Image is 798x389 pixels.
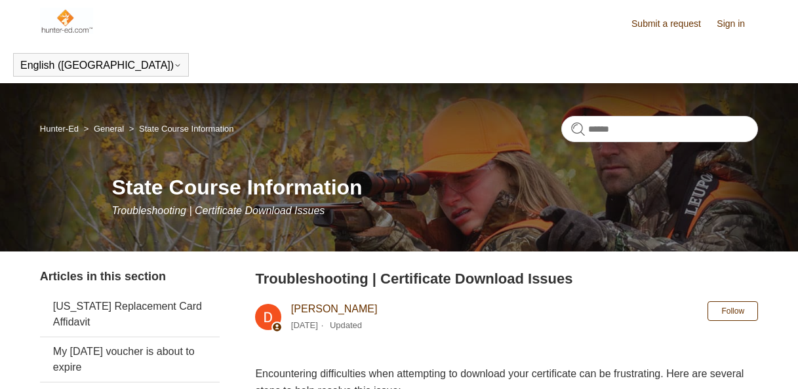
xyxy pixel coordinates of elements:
[631,17,714,31] a: Submit a request
[81,124,127,134] li: General
[40,124,79,134] a: Hunter-Ed
[561,116,758,142] input: Search
[111,205,325,216] span: Troubleshooting | Certificate Download Issues
[20,60,182,71] button: English ([GEOGRAPHIC_DATA])
[330,320,362,330] li: Updated
[94,124,124,134] a: General
[291,303,378,314] a: [PERSON_NAME]
[255,268,758,289] h2: Troubleshooting | Certificate Download Issues
[40,292,220,337] a: [US_STATE] Replacement Card Affidavit
[764,355,798,389] div: Live chat
[40,124,81,134] li: Hunter-Ed
[717,17,758,31] a: Sign in
[40,270,166,283] span: Articles in this section
[291,320,318,330] time: 03/04/2024, 10:07
[111,172,758,203] h1: State Course Information
[708,301,758,321] button: Follow Article
[40,337,220,382] a: My [DATE] voucher is about to expire
[127,124,234,134] li: State Course Information
[139,124,234,134] a: State Course Information
[40,8,93,34] img: Hunter-Ed Help Center home page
